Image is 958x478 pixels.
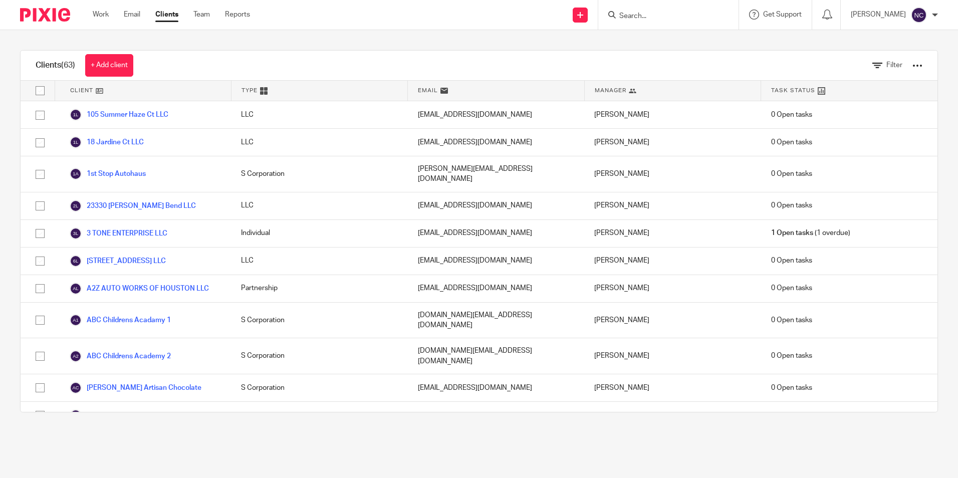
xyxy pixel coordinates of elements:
a: Reports [225,10,250,20]
a: 3 TONE ENTERPRISE LLC [70,227,167,240]
div: S Corporation [231,303,407,338]
span: 0 Open tasks [771,200,812,210]
div: Partnership [231,275,407,302]
a: Work [93,10,109,20]
a: Email [124,10,140,20]
img: svg%3E [911,7,927,23]
div: [PERSON_NAME] [584,303,761,338]
a: + Add client [85,54,133,77]
a: [PERSON_NAME] Artisan Chocolate [70,382,201,394]
span: (63) [61,61,75,69]
span: 0 Open tasks [771,383,812,393]
div: LLC [231,192,407,219]
img: svg%3E [70,382,82,394]
img: svg%3E [70,109,82,121]
span: 0 Open tasks [771,110,812,120]
a: ABC Childrens Academy 2 [70,350,171,362]
span: 0 Open tasks [771,169,812,179]
div: LLC [231,101,407,128]
div: [PERSON_NAME] [584,129,761,156]
a: Clients [155,10,178,20]
div: [PERSON_NAME] [584,374,761,401]
div: [DOMAIN_NAME][EMAIL_ADDRESS][DOMAIN_NAME] [408,303,584,338]
span: Filter [886,62,902,69]
a: A2Z AUTO WORKS OF HOUSTON LLC [70,283,209,295]
div: Individual [231,220,407,247]
img: svg%3E [70,255,82,267]
div: [PERSON_NAME][EMAIL_ADDRESS][DOMAIN_NAME] [408,156,584,192]
img: svg%3E [70,314,82,326]
div: LLC [231,129,407,156]
div: [PERSON_NAME] [584,192,761,219]
span: 1 Open tasks [771,228,813,238]
a: [STREET_ADDRESS] LLC [70,255,166,267]
span: 0 Open tasks [771,283,812,293]
a: 18 Jardine Ct LLC [70,136,144,148]
span: (1 overdue) [771,228,850,238]
input: Search [618,12,708,21]
div: [EMAIL_ADDRESS][DOMAIN_NAME] [408,220,584,247]
div: [PERSON_NAME] [584,275,761,302]
img: Pixie [20,8,70,22]
span: 0 Open tasks [771,351,812,361]
img: svg%3E [70,409,82,421]
img: svg%3E [70,227,82,240]
div: LLC [231,248,407,275]
span: Manager [595,86,626,95]
h1: Clients [36,60,75,71]
a: Team [193,10,210,20]
img: svg%3E [70,136,82,148]
a: 23330 [PERSON_NAME] Bend LLC [70,200,196,212]
img: svg%3E [70,350,82,362]
input: Select all [31,81,50,100]
a: Armen's Solutions LLC [70,409,158,421]
span: 0 Open tasks [771,256,812,266]
a: 1st Stop Autohaus [70,168,146,180]
div: [EMAIL_ADDRESS][DOMAIN_NAME] [408,248,584,275]
div: [EMAIL_ADDRESS][DOMAIN_NAME] [408,101,584,128]
div: [PERSON_NAME] [584,156,761,192]
div: [EMAIL_ADDRESS][DOMAIN_NAME] [408,129,584,156]
div: [EMAIL_ADDRESS][DOMAIN_NAME] [408,374,584,401]
span: 0 Open tasks [771,410,812,420]
span: Email [418,86,438,95]
p: [PERSON_NAME] [851,10,906,20]
div: [PERSON_NAME] [584,101,761,128]
span: Type [242,86,258,95]
div: S Corporation [231,338,407,374]
a: 105 Summer Haze Ct LLC [70,109,168,121]
div: [EMAIL_ADDRESS][DOMAIN_NAME] [408,275,584,302]
div: [PERSON_NAME] [PERSON_NAME] [584,402,761,429]
span: Client [70,86,93,95]
a: ABC Childrens Acadamy 1 [70,314,171,326]
span: 0 Open tasks [771,137,812,147]
img: svg%3E [70,168,82,180]
div: Individual [231,402,407,429]
div: [PERSON_NAME] [584,248,761,275]
span: 0 Open tasks [771,315,812,325]
img: svg%3E [70,283,82,295]
span: Get Support [763,11,802,18]
div: [DOMAIN_NAME][EMAIL_ADDRESS][DOMAIN_NAME] [408,338,584,374]
div: S Corporation [231,156,407,192]
span: Task Status [771,86,815,95]
div: S Corporation [231,374,407,401]
img: svg%3E [70,200,82,212]
div: [PERSON_NAME] [584,220,761,247]
div: [EMAIL_ADDRESS][DOMAIN_NAME] [408,192,584,219]
div: [PERSON_NAME] [584,338,761,374]
div: [EMAIL_ADDRESS][DOMAIN_NAME] [408,402,584,429]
